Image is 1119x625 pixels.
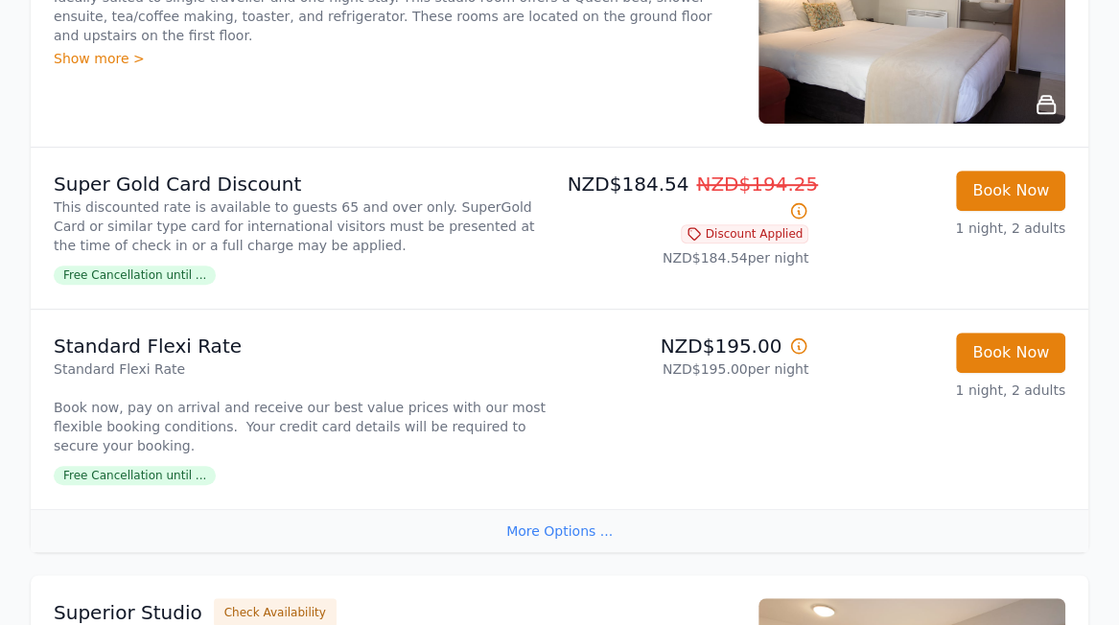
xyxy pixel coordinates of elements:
[54,266,216,285] span: Free Cancellation until ...
[568,248,809,267] p: NZD$184.54 per night
[54,49,735,68] div: Show more >
[31,509,1088,552] div: More Options ...
[681,224,809,243] span: Discount Applied
[824,381,1065,400] p: 1 night, 2 adults
[956,171,1065,211] button: Book Now
[568,359,809,379] p: NZD$195.00 per night
[54,359,552,455] p: Standard Flexi Rate Book now, pay on arrival and receive our best value prices with our most flex...
[54,466,216,485] span: Free Cancellation until ...
[956,333,1065,373] button: Book Now
[54,197,552,255] p: This discounted rate is available to guests 65 and over only. SuperGold Card or similar type card...
[54,333,552,359] p: Standard Flexi Rate
[54,171,552,197] p: Super Gold Card Discount
[568,171,809,224] p: NZD$184.54
[696,173,818,196] span: NZD$194.25
[824,219,1065,238] p: 1 night, 2 adults
[568,333,809,359] p: NZD$195.00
